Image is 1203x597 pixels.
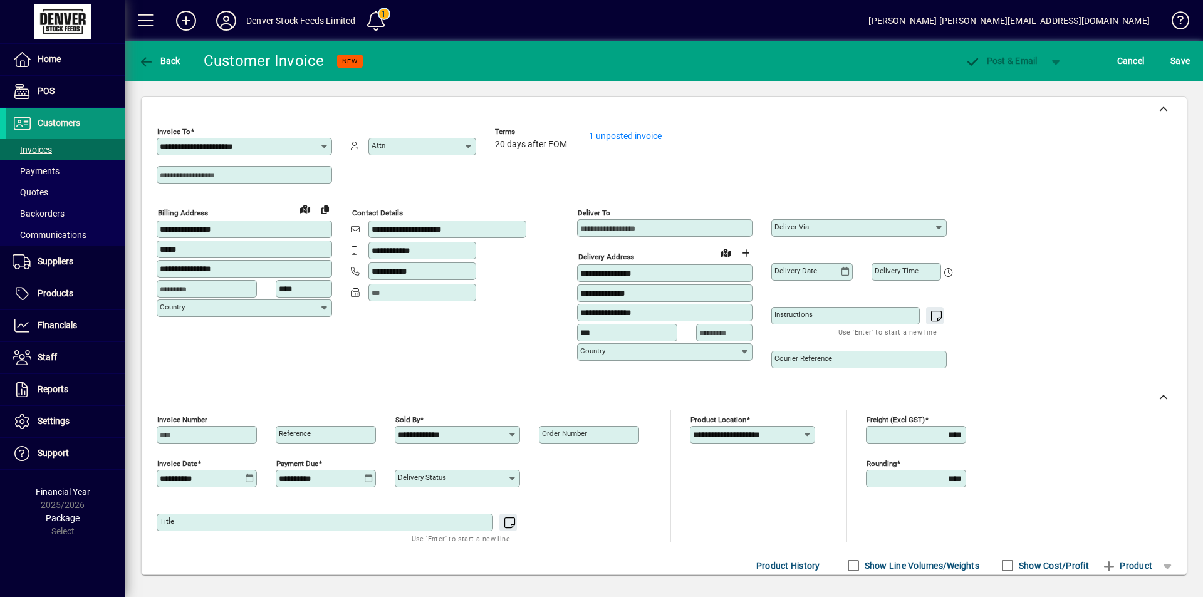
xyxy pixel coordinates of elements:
[13,209,65,219] span: Backorders
[965,56,1038,66] span: ost & Email
[13,230,86,240] span: Communications
[6,438,125,469] a: Support
[166,9,206,32] button: Add
[6,406,125,437] a: Settings
[6,224,125,246] a: Communications
[276,459,318,468] mat-label: Payment due
[868,11,1150,31] div: [PERSON_NAME] [PERSON_NAME][EMAIL_ADDRESS][DOMAIN_NAME]
[38,54,61,64] span: Home
[295,199,315,219] a: View on map
[38,384,68,394] span: Reports
[690,415,746,424] mat-label: Product location
[838,324,937,339] mat-hint: Use 'Enter' to start a new line
[1095,554,1159,577] button: Product
[157,415,207,424] mat-label: Invoice number
[589,131,662,141] a: 1 unposted invoice
[38,416,70,426] span: Settings
[6,160,125,182] a: Payments
[125,49,194,72] app-page-header-button: Back
[38,118,80,128] span: Customers
[774,310,813,319] mat-label: Instructions
[160,517,174,526] mat-label: Title
[1167,49,1193,72] button: Save
[867,459,897,468] mat-label: Rounding
[13,166,60,176] span: Payments
[578,209,610,217] mat-label: Deliver To
[1114,49,1148,72] button: Cancel
[774,354,832,363] mat-label: Courier Reference
[279,429,311,438] mat-label: Reference
[6,342,125,373] a: Staff
[38,256,73,266] span: Suppliers
[6,44,125,75] a: Home
[867,415,925,424] mat-label: Freight (excl GST)
[987,56,992,66] span: P
[862,559,979,572] label: Show Line Volumes/Weights
[6,310,125,341] a: Financials
[160,303,185,311] mat-label: Country
[1101,556,1152,576] span: Product
[736,243,756,263] button: Choose address
[157,459,197,468] mat-label: Invoice date
[342,57,358,65] span: NEW
[875,266,919,275] mat-label: Delivery time
[38,352,57,362] span: Staff
[372,141,385,150] mat-label: Attn
[206,9,246,32] button: Profile
[315,199,335,219] button: Copy to Delivery address
[495,140,567,150] span: 20 days after EOM
[13,145,52,155] span: Invoices
[412,531,510,546] mat-hint: Use 'Enter' to start a new line
[6,76,125,107] a: POS
[38,288,73,298] span: Products
[204,51,325,71] div: Customer Invoice
[716,242,736,262] a: View on map
[959,49,1044,72] button: Post & Email
[580,346,605,355] mat-label: Country
[1016,559,1089,572] label: Show Cost/Profit
[1170,56,1175,66] span: S
[157,127,190,136] mat-label: Invoice To
[1117,51,1145,71] span: Cancel
[751,554,825,577] button: Product History
[13,187,48,197] span: Quotes
[6,182,125,203] a: Quotes
[495,128,570,136] span: Terms
[6,139,125,160] a: Invoices
[246,11,356,31] div: Denver Stock Feeds Limited
[1162,3,1187,43] a: Knowledge Base
[36,487,90,497] span: Financial Year
[398,473,446,482] mat-label: Delivery status
[542,429,587,438] mat-label: Order number
[38,86,55,96] span: POS
[395,415,420,424] mat-label: Sold by
[6,278,125,309] a: Products
[6,246,125,278] a: Suppliers
[774,222,809,231] mat-label: Deliver via
[38,320,77,330] span: Financials
[774,266,817,275] mat-label: Delivery date
[1170,51,1190,71] span: ave
[135,49,184,72] button: Back
[38,448,69,458] span: Support
[46,513,80,523] span: Package
[6,374,125,405] a: Reports
[6,203,125,224] a: Backorders
[756,556,820,576] span: Product History
[138,56,180,66] span: Back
